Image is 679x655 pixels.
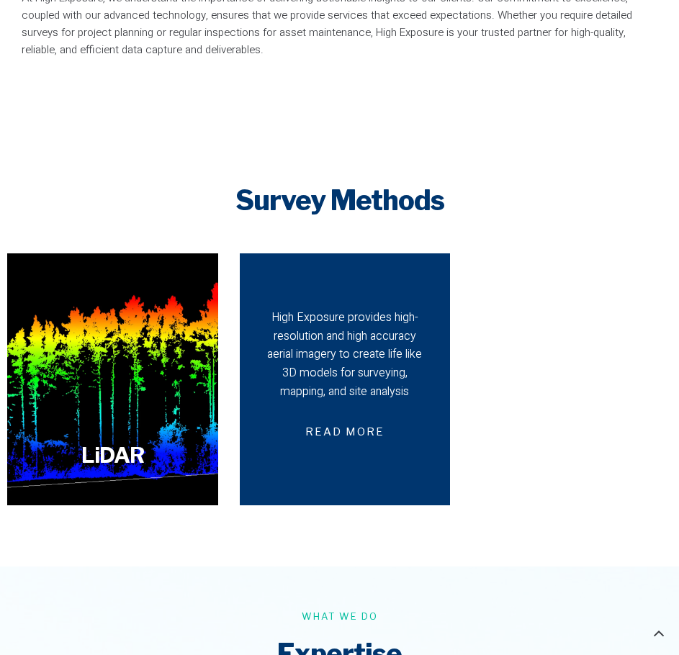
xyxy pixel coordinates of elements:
[11,610,668,624] h6: What we do
[240,253,451,505] a: High Exposure provides high-resolution and high accuracy aerial imagery to create life like 3D mo...
[265,309,426,401] div: High Exposure provides high-resolution and high accuracy aerial imagery to create life like 3D mo...
[7,184,672,217] h2: Survey Methods
[288,415,402,449] span: Read more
